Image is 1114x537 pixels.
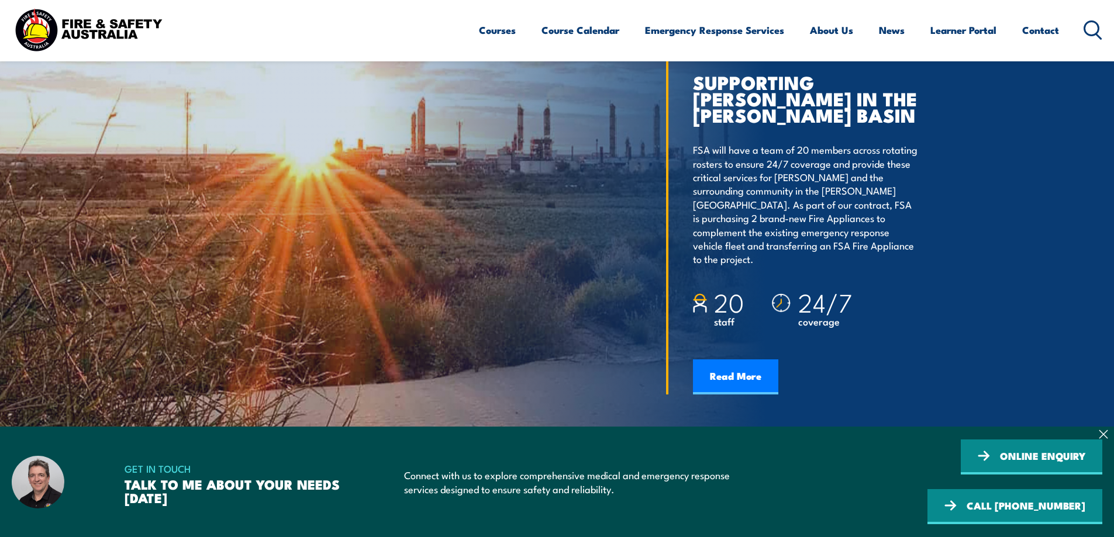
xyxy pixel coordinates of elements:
[693,74,920,123] h2: SUPPORTING [PERSON_NAME] IN THE [PERSON_NAME] BASIN
[879,15,905,46] a: News
[125,460,356,477] span: GET IN TOUCH
[693,359,778,394] a: Read More
[479,15,516,46] a: Courses
[404,468,743,496] p: Connect with us to explore comprehensive medical and emergency response services designed to ensu...
[125,477,356,504] h3: TALK TO ME ABOUT YOUR NEEDS [DATE]
[798,313,840,330] span: coverage
[1022,15,1059,46] a: Contact
[810,15,853,46] a: About Us
[798,293,852,309] p: 24/7
[714,293,744,309] p: 20
[930,15,996,46] a: Learner Portal
[693,143,920,266] p: FSA will have a team of 20 members across rotating rosters to ensure 24/7 coverage and provide th...
[542,15,619,46] a: Course Calendar
[693,49,920,62] h4: CASE STUDY
[961,439,1102,474] a: ONLINE ENQUIRY
[12,456,64,508] img: Dave – Fire and Safety Australia
[645,15,784,46] a: Emergency Response Services
[927,489,1102,524] a: CALL [PHONE_NUMBER]
[714,313,734,330] span: staff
